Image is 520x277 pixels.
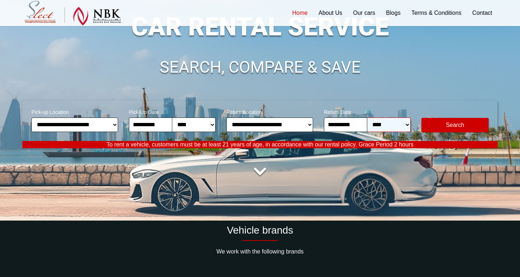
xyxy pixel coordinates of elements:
[22,224,498,236] h2: Vehicle brands
[24,1,121,26] img: Select Rent a Car
[22,248,498,255] p: We work with the following brands
[22,14,498,39] h1: CAR RENTAL SERVICE
[22,59,498,76] h1: SEARCH, COMPARE & SAVE
[226,105,313,118] span: Return Location
[22,141,498,148] p: To rent a vehicle, customers must be at least 21 years of age, in accordance with our rental poli...
[31,105,118,118] span: Pick-up Location
[129,105,216,118] span: Pick-Up Date
[324,105,411,118] span: Return Date
[421,118,489,132] button: Modify Search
